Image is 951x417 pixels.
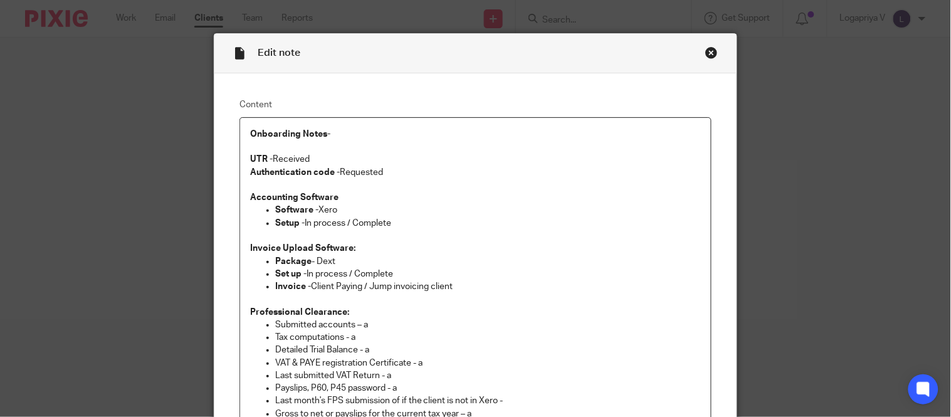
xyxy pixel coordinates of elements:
[250,168,340,177] strong: Authentication code -
[275,331,700,344] p: Tax computations - a
[275,217,700,230] p: In process / Complete
[705,46,718,59] div: Close this dialog window
[275,204,700,216] p: Xero
[275,357,700,369] p: VAT & PAYE registration Certificate - a
[275,206,318,214] strong: Software -
[275,268,700,280] p: In process / Complete
[275,394,700,407] p: Last month's FPS submission of if the client is not in Xero -
[275,280,700,293] p: Client Paying / Jump invoicing client
[250,130,330,139] strong: Onboarding Notes-
[275,319,700,331] p: Submitted accounts – a
[275,344,700,356] p: Detailed Trial Balance - a
[250,153,700,166] p: Received
[250,155,273,164] strong: UTR -
[275,382,700,394] p: Payslips, P60, P45 password - a
[275,282,311,291] strong: Invoice -
[250,166,700,179] p: Requested
[250,244,355,253] strong: Invoice Upload Software:
[275,369,700,382] p: Last submitted VAT Return - a
[250,308,349,317] strong: Professional Clearance:
[239,98,711,111] label: Content
[250,193,339,202] strong: Accounting Software
[258,48,300,58] span: Edit note
[275,270,307,278] strong: Set up -
[275,219,305,228] strong: Setup -
[275,255,700,268] p: - Dext
[275,257,312,266] strong: Package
